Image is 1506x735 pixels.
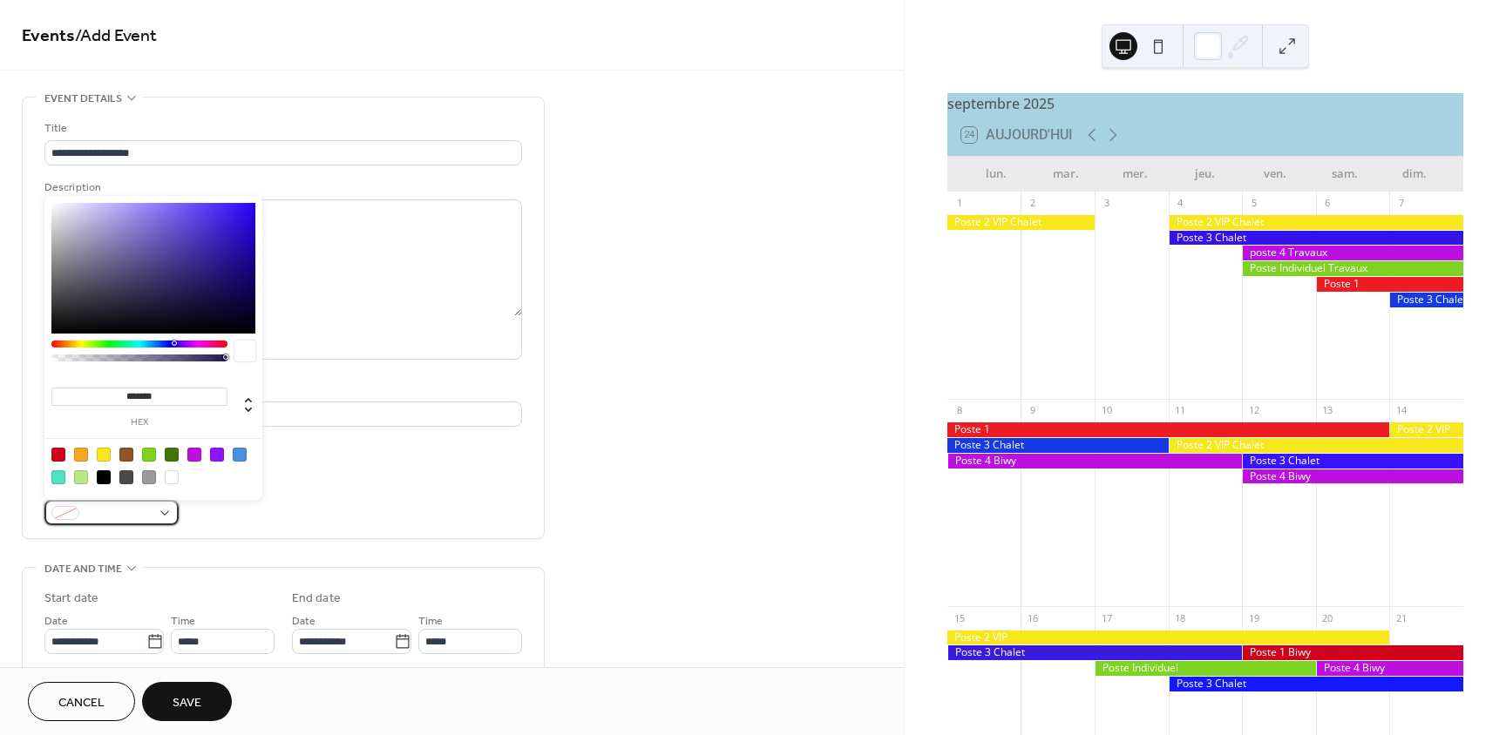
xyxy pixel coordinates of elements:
[233,448,247,462] div: #4A90E2
[947,422,1390,437] div: Poste 1
[1242,454,1463,469] div: Poste 3 Chalet
[58,694,105,712] span: Cancel
[1095,661,1316,676] div: Poste Individuel
[947,645,1242,660] div: Poste 3 Chalet
[1174,611,1187,624] div: 18
[119,470,133,484] div: #4A4A4A
[961,157,1031,192] div: lun.
[1169,215,1463,230] div: Poste 2 VIP Chalet
[1100,611,1113,624] div: 17
[44,590,98,608] div: Start date
[947,454,1242,469] div: Poste 4 Biwy
[51,418,227,428] label: hex
[74,448,88,462] div: #F5A623
[947,215,1095,230] div: Poste 2 VIP Chalet
[1321,404,1334,417] div: 13
[292,612,315,630] span: Date
[1316,661,1463,676] div: Poste 4 Biwy
[947,438,1169,453] div: Poste 3 Chalet
[44,90,122,108] span: Event details
[165,470,179,484] div: #FFFFFF
[1310,157,1380,192] div: sam.
[44,119,519,138] div: Title
[51,448,65,462] div: #D0021B
[165,448,179,462] div: #417505
[1321,611,1334,624] div: 20
[28,682,135,721] button: Cancel
[1026,404,1039,417] div: 9
[1242,246,1463,260] div: poste 4 Travaux
[1242,469,1463,484] div: Poste 4 Biwy
[1321,197,1334,210] div: 6
[1247,197,1260,210] div: 5
[1394,404,1408,417] div: 14
[97,470,111,484] div: #000000
[953,197,966,210] div: 1
[1174,404,1187,417] div: 11
[171,612,195,630] span: Time
[1174,197,1187,210] div: 4
[953,611,966,624] div: 15
[44,560,122,578] span: Date and time
[1169,231,1463,246] div: Poste 3 Chalet
[1247,404,1260,417] div: 12
[51,470,65,484] div: #50E3C2
[1031,157,1101,192] div: mar.
[953,404,966,417] div: 8
[74,470,88,484] div: #B8E986
[1389,422,1463,437] div: Poste 2 VIP
[142,448,156,462] div: #7ED321
[173,694,201,712] span: Save
[142,682,232,721] button: Save
[947,93,1463,114] div: septembre 2025
[1101,157,1170,192] div: mer.
[75,19,157,53] span: / Add Event
[22,19,75,53] a: Events
[119,448,133,462] div: #8B572A
[1394,611,1408,624] div: 21
[1242,261,1463,276] div: Poste Individuel Travaux
[1026,611,1039,624] div: 16
[1240,157,1310,192] div: ven.
[1100,197,1113,210] div: 3
[418,612,443,630] span: Time
[1394,197,1408,210] div: 7
[44,179,519,197] div: Description
[187,448,201,462] div: #BD10E0
[1100,404,1113,417] div: 10
[292,590,341,608] div: End date
[947,630,1390,645] div: Poste 2 VIP
[210,448,224,462] div: #9013FE
[1389,293,1463,307] div: Poste 3 Chalet
[44,612,68,630] span: Date
[1242,645,1463,660] div: Poste 1 Biwy
[1380,157,1449,192] div: dim.
[1247,611,1260,624] div: 19
[142,470,156,484] div: #9B9B9B
[1169,438,1463,453] div: Poste 2 VIP Chalet
[1169,677,1463,691] div: Poste 3 Chalet
[1316,277,1463,292] div: Poste 1
[1026,197,1039,210] div: 2
[1170,157,1240,192] div: jeu.
[44,381,519,399] div: Location
[97,448,111,462] div: #F8E71C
